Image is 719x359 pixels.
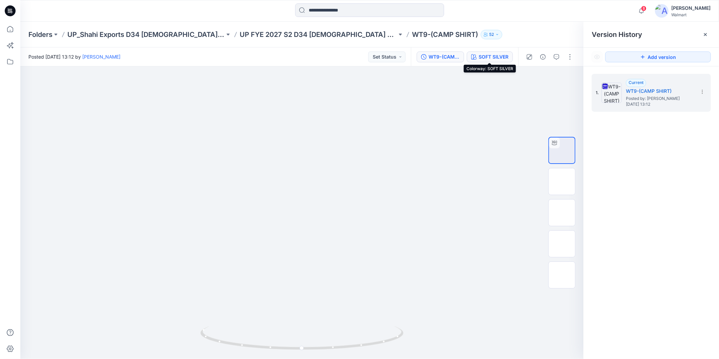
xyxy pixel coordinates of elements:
span: Version History [592,30,642,39]
a: Folders [28,30,52,39]
button: 52 [481,30,502,39]
button: Add version [605,51,711,62]
img: WT9-(CAMP SHIRT) [602,83,622,103]
h5: WT9-(CAMP SHIRT) [626,87,694,95]
img: avatar [655,4,669,18]
button: WT9-(CAMP SHIRT) [417,51,464,62]
a: [PERSON_NAME] [82,54,121,60]
div: [PERSON_NAME] [671,4,711,12]
button: Show Hidden Versions [592,51,603,62]
div: WT9-(CAMP SHIRT) [429,53,460,61]
button: Close [703,32,708,37]
p: WT9-(CAMP SHIRT) [412,30,478,39]
span: Posted by: Rahul Singh [626,95,694,102]
span: Current [629,80,644,85]
span: 1. [596,90,599,96]
button: SOFT SILVER [467,51,513,62]
a: UP FYE 2027 S2 D34 [DEMOGRAPHIC_DATA] Woven Tops [240,30,397,39]
span: Posted [DATE] 13:12 by [28,53,121,60]
div: Walmart [671,12,711,17]
span: [DATE] 13:12 [626,102,694,107]
a: UP_Shahi Exports D34 [DEMOGRAPHIC_DATA] Tops [67,30,225,39]
button: Details [538,51,548,62]
div: SOFT SILVER [479,53,508,61]
p: 52 [489,31,494,38]
span: 8 [641,6,647,11]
